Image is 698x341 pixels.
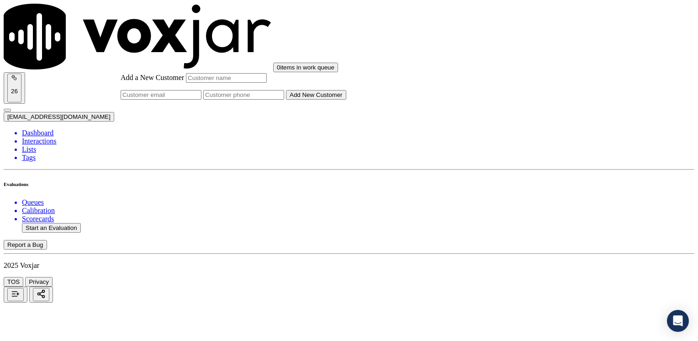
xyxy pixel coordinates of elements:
[203,90,284,100] input: Customer phone
[25,277,53,287] button: Privacy
[22,207,694,215] a: Calibration
[22,137,694,145] a: Interactions
[11,88,18,95] p: 26
[22,198,694,207] a: Queues
[4,4,271,69] img: voxjar logo
[186,73,267,83] input: Customer name
[4,277,23,287] button: TOS
[7,74,21,102] button: 26
[22,145,694,154] a: Lists
[4,112,114,122] button: [EMAIL_ADDRESS][DOMAIN_NAME]
[121,90,201,100] input: Customer email
[22,129,694,137] a: Dashboard
[22,215,694,223] a: Scorecards
[4,72,25,104] button: 26
[4,261,694,270] p: 2025 Voxjar
[4,181,694,187] h6: Evaluations
[273,63,338,72] button: 0items in work queue
[7,113,111,120] span: [EMAIL_ADDRESS][DOMAIN_NAME]
[667,310,689,332] div: Open Intercom Messenger
[4,240,47,250] button: Report a Bug
[121,74,184,81] label: Add a New Customer
[22,154,694,162] a: Tags
[22,223,81,233] button: Start an Evaluation
[286,90,346,100] button: Add New Customer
